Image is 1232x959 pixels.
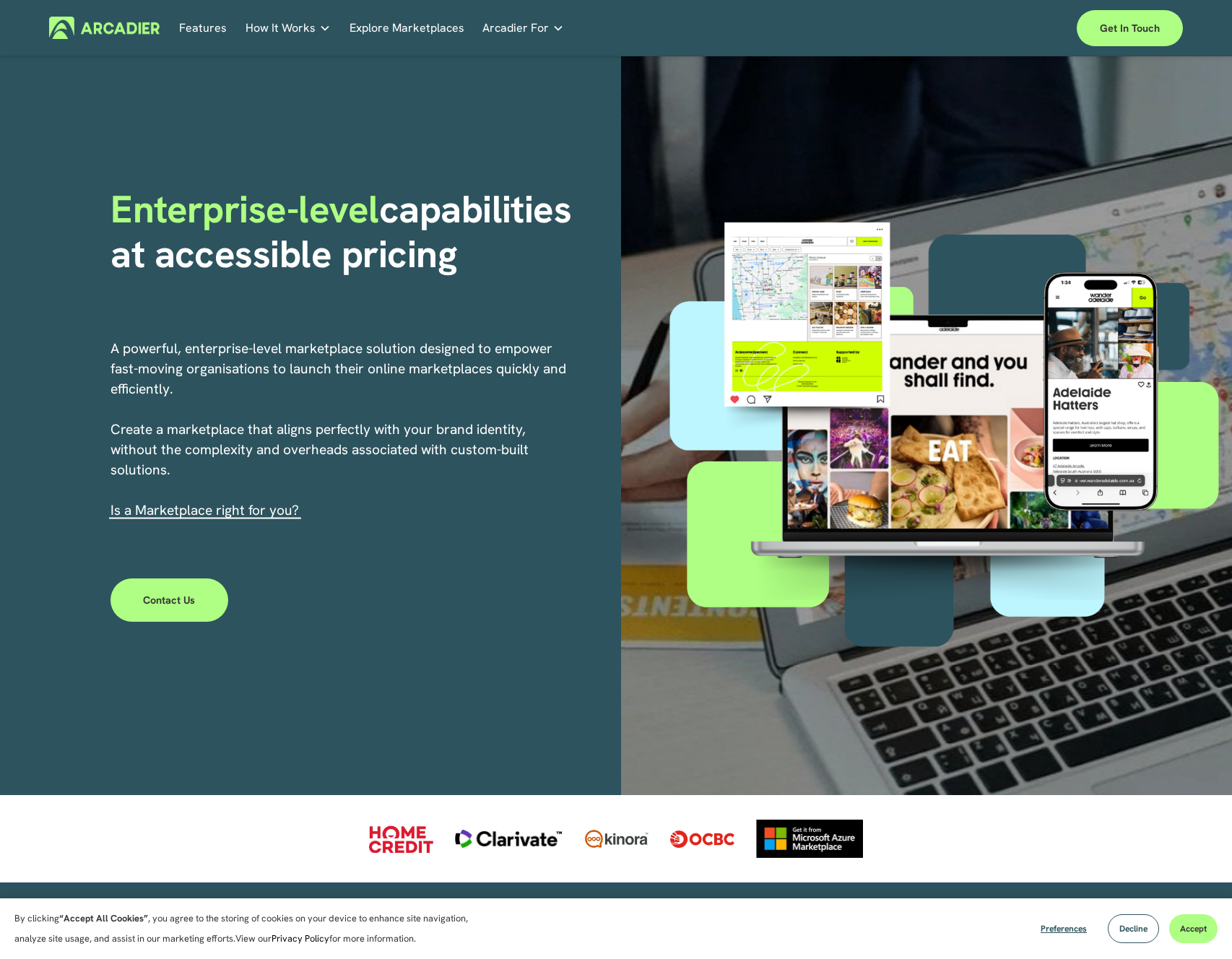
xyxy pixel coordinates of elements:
strong: capabilities at accessible pricing [110,184,581,279]
a: Features [179,17,227,39]
span: Decline [1119,923,1148,934]
a: s a Marketplace right for you? [114,501,299,519]
p: A powerful, enterprise-level marketplace solution designed to empower fast-moving organisations t... [110,339,568,521]
img: Arcadier [49,17,160,39]
a: folder dropdown [246,17,331,39]
span: Preferences [1041,923,1087,934]
iframe: Chat Widget [1160,890,1232,959]
strong: “Accept All Cookies” [59,912,148,924]
button: Decline [1108,914,1159,943]
a: folder dropdown [482,17,564,39]
a: Contact Us [110,578,228,622]
p: By clicking , you agree to the storing of cookies on your device to enhance site navigation, anal... [14,908,484,949]
a: Privacy Policy [272,932,329,945]
button: Preferences [1030,914,1098,943]
span: I [110,501,299,519]
span: Arcadier For [482,18,549,38]
span: How It Works [246,18,316,38]
span: Enterprise-level [110,184,379,234]
a: Explore Marketplaces [350,17,464,39]
a: Get in touch [1077,10,1183,46]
